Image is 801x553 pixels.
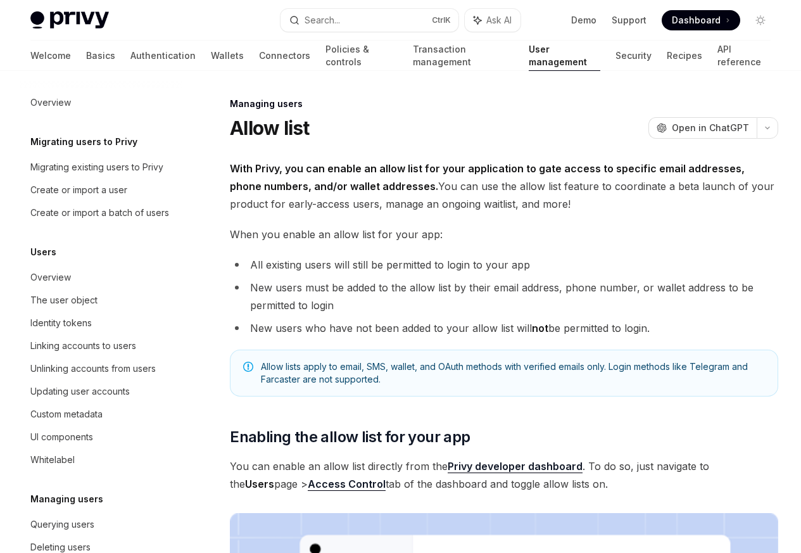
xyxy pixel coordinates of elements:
[30,293,98,308] div: The user object
[230,319,778,337] li: New users who have not been added to your allow list will be permitted to login.
[20,448,182,471] a: Whitelabel
[305,13,340,28] div: Search...
[30,517,94,532] div: Querying users
[486,14,512,27] span: Ask AI
[30,361,156,376] div: Unlinking accounts from users
[612,14,646,27] a: Support
[20,266,182,289] a: Overview
[20,312,182,334] a: Identity tokens
[30,492,103,507] h5: Managing users
[20,380,182,403] a: Updating user accounts
[30,182,127,198] div: Create or import a user
[281,9,458,32] button: Search...CtrlK
[20,289,182,312] a: The user object
[432,15,451,25] span: Ctrl K
[30,429,93,445] div: UI components
[20,403,182,426] a: Custom metadata
[20,156,182,179] a: Migrating existing users to Privy
[30,134,137,149] h5: Migrating users to Privy
[648,117,757,139] button: Open in ChatGPT
[30,384,130,399] div: Updating user accounts
[230,457,778,493] span: You can enable an allow list directly from the . To do so, just navigate to the page > tab of the...
[662,10,740,30] a: Dashboard
[448,460,583,473] a: Privy developer dashboard
[308,478,386,491] a: Access Control
[571,14,596,27] a: Demo
[20,179,182,201] a: Create or import a user
[230,117,310,139] h1: Allow list
[529,41,601,71] a: User management
[20,357,182,380] a: Unlinking accounts from users
[30,11,109,29] img: light logo
[30,452,75,467] div: Whitelabel
[325,41,398,71] a: Policies & controls
[672,122,749,134] span: Open in ChatGPT
[20,201,182,224] a: Create or import a batch of users
[20,513,182,536] a: Querying users
[717,41,771,71] a: API reference
[86,41,115,71] a: Basics
[667,41,702,71] a: Recipes
[230,279,778,314] li: New users must be added to the allow list by their email address, phone number, or wallet address...
[672,14,721,27] span: Dashboard
[30,407,103,422] div: Custom metadata
[413,41,513,71] a: Transaction management
[20,334,182,357] a: Linking accounts to users
[30,205,169,220] div: Create or import a batch of users
[230,160,778,213] span: You can use the allow list feature to coordinate a beta launch of your product for early-access u...
[30,270,71,285] div: Overview
[20,426,182,448] a: UI components
[615,41,652,71] a: Security
[243,362,253,372] svg: Note
[230,427,470,447] span: Enabling the allow list for your app
[465,9,520,32] button: Ask AI
[30,41,71,71] a: Welcome
[261,360,765,386] span: Allow lists apply to email, SMS, wallet, and OAuth methods with verified emails only. Login metho...
[211,41,244,71] a: Wallets
[230,162,745,193] strong: With Privy, you can enable an allow list for your application to gate access to specific email ad...
[245,478,274,490] strong: Users
[230,98,778,110] div: Managing users
[30,338,136,353] div: Linking accounts to users
[30,160,163,175] div: Migrating existing users to Privy
[532,322,548,334] strong: not
[230,256,778,274] li: All existing users will still be permitted to login to your app
[30,315,92,331] div: Identity tokens
[130,41,196,71] a: Authentication
[259,41,310,71] a: Connectors
[230,226,778,243] span: When you enable an allow list for your app:
[30,95,71,110] div: Overview
[750,10,771,30] button: Toggle dark mode
[20,91,182,114] a: Overview
[30,245,56,260] h5: Users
